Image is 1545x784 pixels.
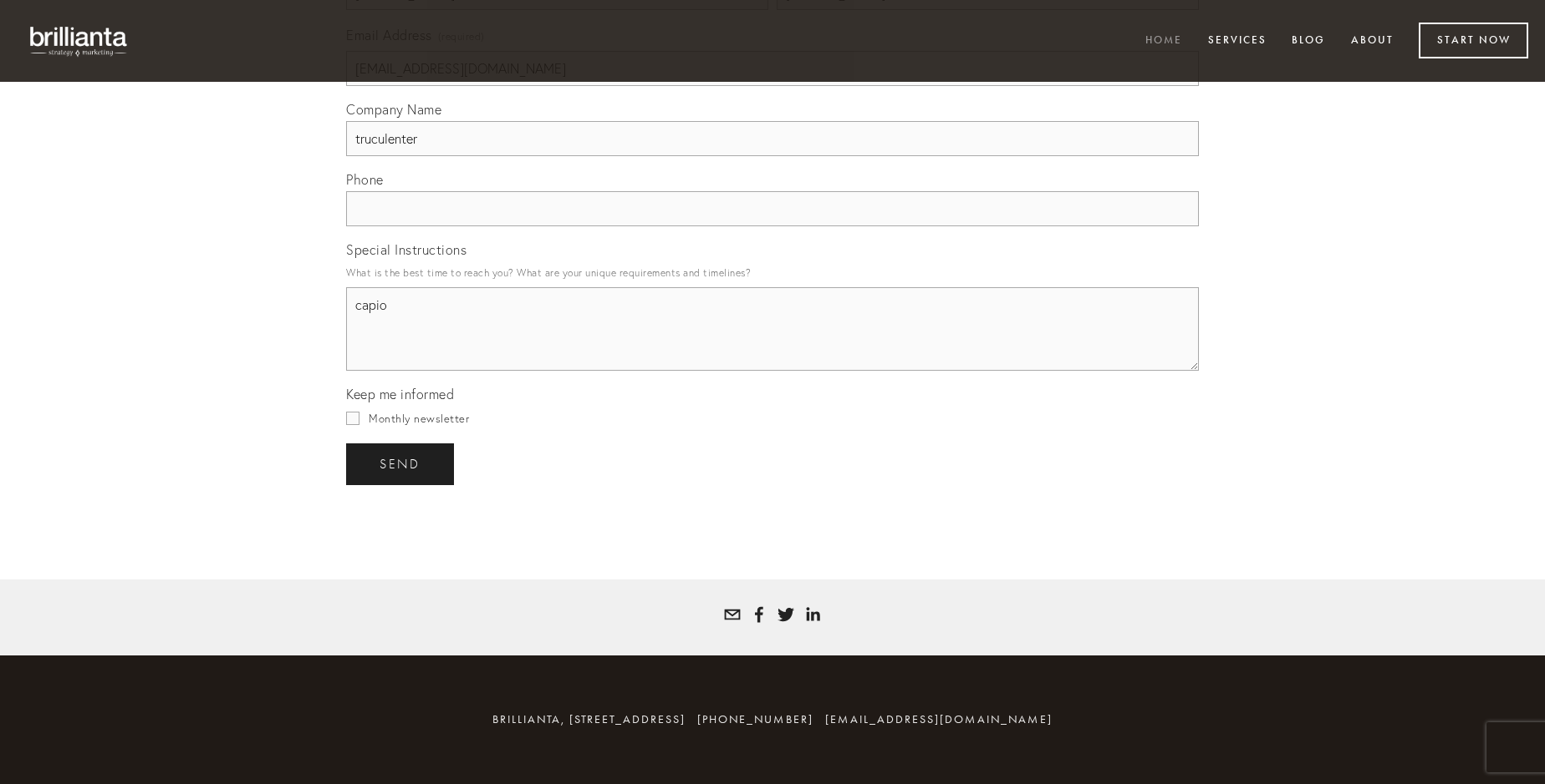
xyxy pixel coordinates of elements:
a: Services [1197,28,1277,55]
a: Tatyana White [778,606,794,623]
a: Tatyana Bolotnikov White [751,606,767,623]
a: About [1340,28,1405,55]
span: Monthly newsletter [369,412,469,425]
span: Keep me informed [346,386,454,402]
img: brillianta - research, strategy, marketing [17,17,142,65]
span: [PHONE_NUMBER] [697,712,813,726]
a: Home [1135,28,1193,55]
span: Special Instructions [346,241,467,258]
a: Blog [1281,28,1336,55]
a: Tatyana White [804,606,821,623]
span: send [380,457,421,472]
a: Start Now [1419,23,1528,58]
textarea: capio [346,287,1199,371]
a: tatyana@brillianta.com [724,606,741,623]
span: brillianta, [STREET_ADDRESS] [492,712,686,726]
input: Monthly newsletter [346,412,359,425]
span: Company Name [346,101,441,118]
button: sendsend [346,443,454,485]
span: Phone [346,171,384,188]
p: What is the best time to reach you? What are your unique requirements and timelines? [346,261,1199,284]
a: [EMAIL_ADDRESS][DOMAIN_NAME] [825,712,1053,726]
